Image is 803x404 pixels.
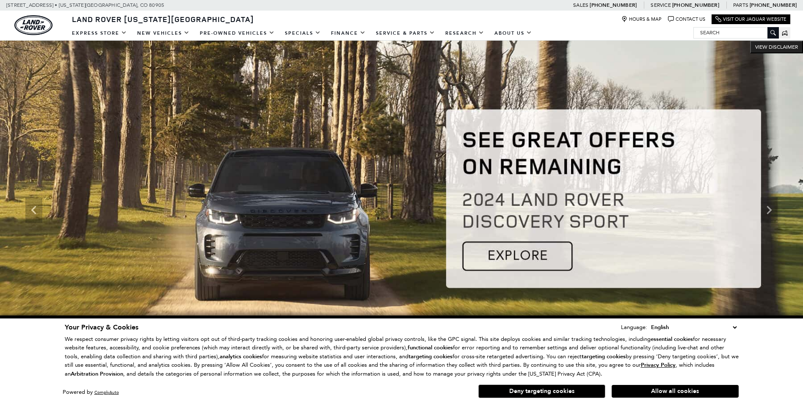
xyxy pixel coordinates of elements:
[408,353,453,360] strong: targeting cookies
[65,335,739,379] p: We respect consumer privacy rights by letting visitors opt out of third-party tracking cookies an...
[478,385,605,398] button: Deny targeting cookies
[715,16,786,22] a: Visit Our Jaguar Website
[408,344,453,351] strong: functional cookies
[750,41,803,53] button: VIEW DISCLAIMER
[25,197,42,223] div: Previous
[651,2,671,8] span: Service
[67,14,259,24] a: Land Rover [US_STATE][GEOGRAPHIC_DATA]
[621,324,647,330] div: Language:
[582,353,626,360] strong: targeting cookies
[67,26,537,41] nav: Main Navigation
[71,370,123,378] strong: Arbitration Provision
[326,26,371,41] a: Finance
[94,390,119,395] a: ComplyAuto
[67,26,132,41] a: EXPRESS STORE
[6,2,164,8] a: [STREET_ADDRESS] • [US_STATE][GEOGRAPHIC_DATA], CO 80905
[621,16,662,22] a: Hours & Map
[641,362,676,368] a: Privacy Policy
[590,2,637,8] a: [PHONE_NUMBER]
[612,385,739,398] button: Allow all cookies
[668,16,705,22] a: Contact Us
[694,28,778,38] input: Search
[132,26,195,41] a: New Vehicles
[14,15,52,35] img: Land Rover
[195,26,280,41] a: Pre-Owned Vehicles
[641,361,676,369] u: Privacy Policy
[755,44,798,50] span: VIEW DISCLAIMER
[651,335,693,343] strong: essential cookies
[573,2,588,8] span: Sales
[733,2,748,8] span: Parts
[440,26,489,41] a: Research
[489,26,537,41] a: About Us
[63,390,119,395] div: Powered by
[371,26,440,41] a: Service & Parts
[14,15,52,35] a: land-rover
[672,2,719,8] a: [PHONE_NUMBER]
[72,14,254,24] span: Land Rover [US_STATE][GEOGRAPHIC_DATA]
[649,323,739,332] select: Language Select
[65,323,138,332] span: Your Privacy & Cookies
[280,26,326,41] a: Specials
[750,2,797,8] a: [PHONE_NUMBER]
[220,353,262,360] strong: analytics cookies
[761,197,778,223] div: Next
